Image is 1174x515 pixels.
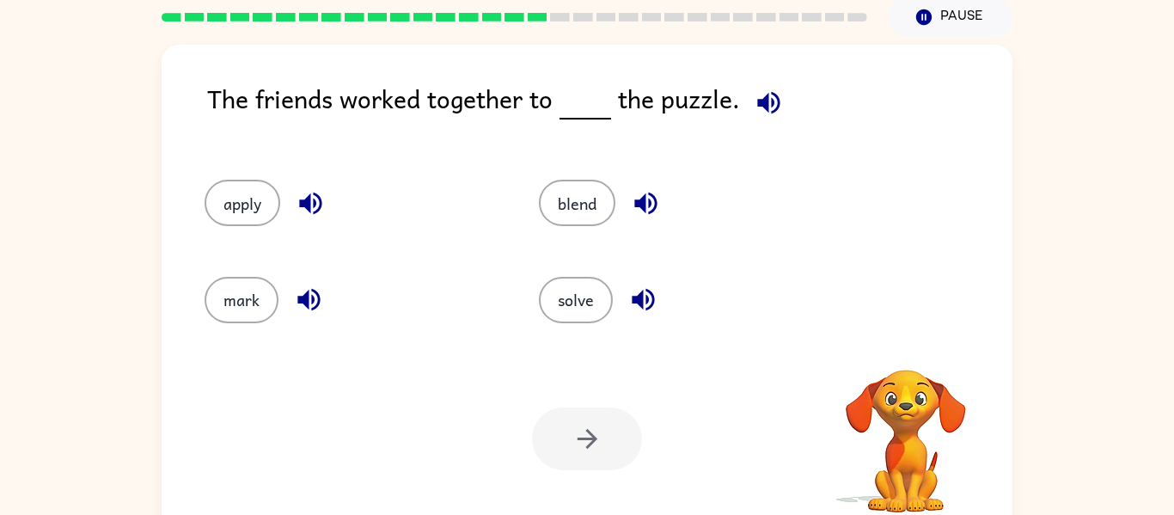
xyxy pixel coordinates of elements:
button: solve [539,277,613,323]
div: The friends worked together to the puzzle. [207,79,1012,145]
button: apply [205,180,280,226]
video: Your browser must support playing .mp4 files to use Literably. Please try using another browser. [820,343,992,515]
button: blend [539,180,615,226]
button: mark [205,277,278,323]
